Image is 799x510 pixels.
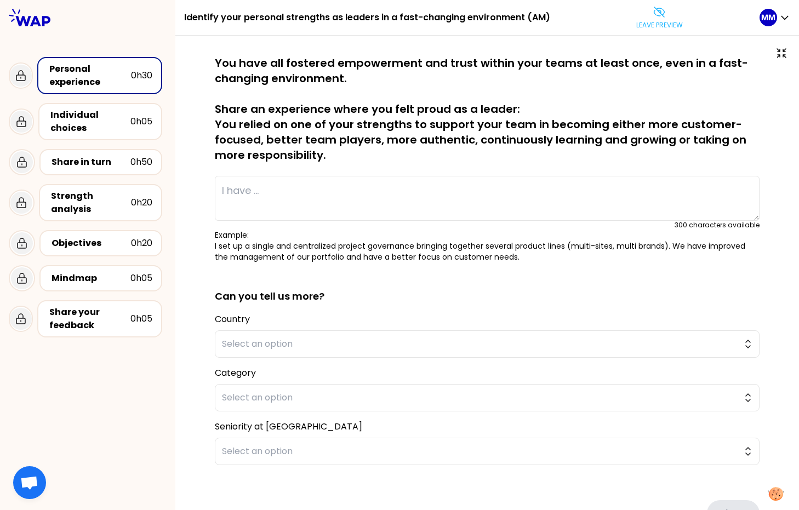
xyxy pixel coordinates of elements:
[50,108,130,135] div: Individual choices
[52,272,130,285] div: Mindmap
[131,237,152,250] div: 0h20
[632,1,687,34] button: Leave preview
[215,384,760,411] button: Select an option
[636,21,683,30] p: Leave preview
[130,272,152,285] div: 0h05
[13,466,46,499] a: Ouvrir le chat
[51,190,131,216] div: Strength analysis
[760,9,790,26] button: MM
[215,330,760,358] button: Select an option
[761,12,775,23] p: MM
[49,306,130,332] div: Share your feedback
[131,196,152,209] div: 0h20
[215,366,256,379] label: Category
[215,420,362,433] label: Seniority at [GEOGRAPHIC_DATA]
[49,62,131,89] div: Personal experience
[130,312,152,325] div: 0h05
[222,337,737,351] span: Select an option
[130,115,152,128] div: 0h05
[215,271,760,304] h2: Can you tell us more?
[215,438,760,465] button: Select an option
[222,391,737,404] span: Select an option
[222,445,737,458] span: Select an option
[761,480,791,507] button: Manage your preferences about cookies
[52,156,130,169] div: Share in turn
[130,156,152,169] div: 0h50
[131,69,152,82] div: 0h30
[215,55,760,163] p: You have all fostered empowerment and trust within your teams at least once, even in a fast-chang...
[675,221,760,230] div: 300 characters available
[52,237,131,250] div: Objectives
[215,313,250,325] label: Country
[215,230,760,262] p: Example: I set up a single and centralized project governance bringing together several product l...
